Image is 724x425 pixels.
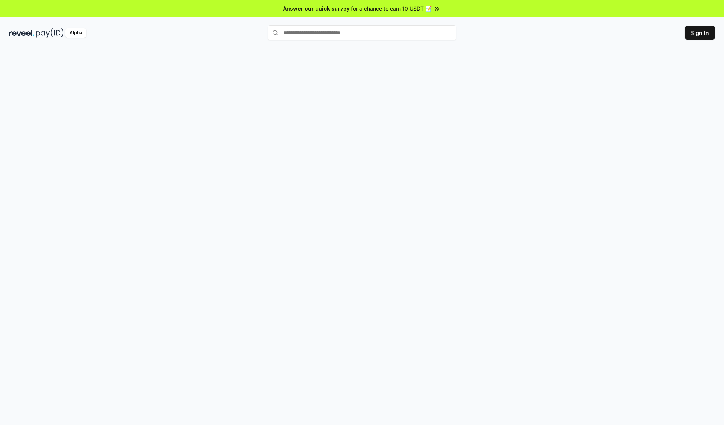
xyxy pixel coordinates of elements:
span: Answer our quick survey [283,5,350,12]
img: reveel_dark [9,28,34,38]
img: pay_id [36,28,64,38]
span: for a chance to earn 10 USDT 📝 [351,5,432,12]
button: Sign In [685,26,715,40]
div: Alpha [65,28,86,38]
